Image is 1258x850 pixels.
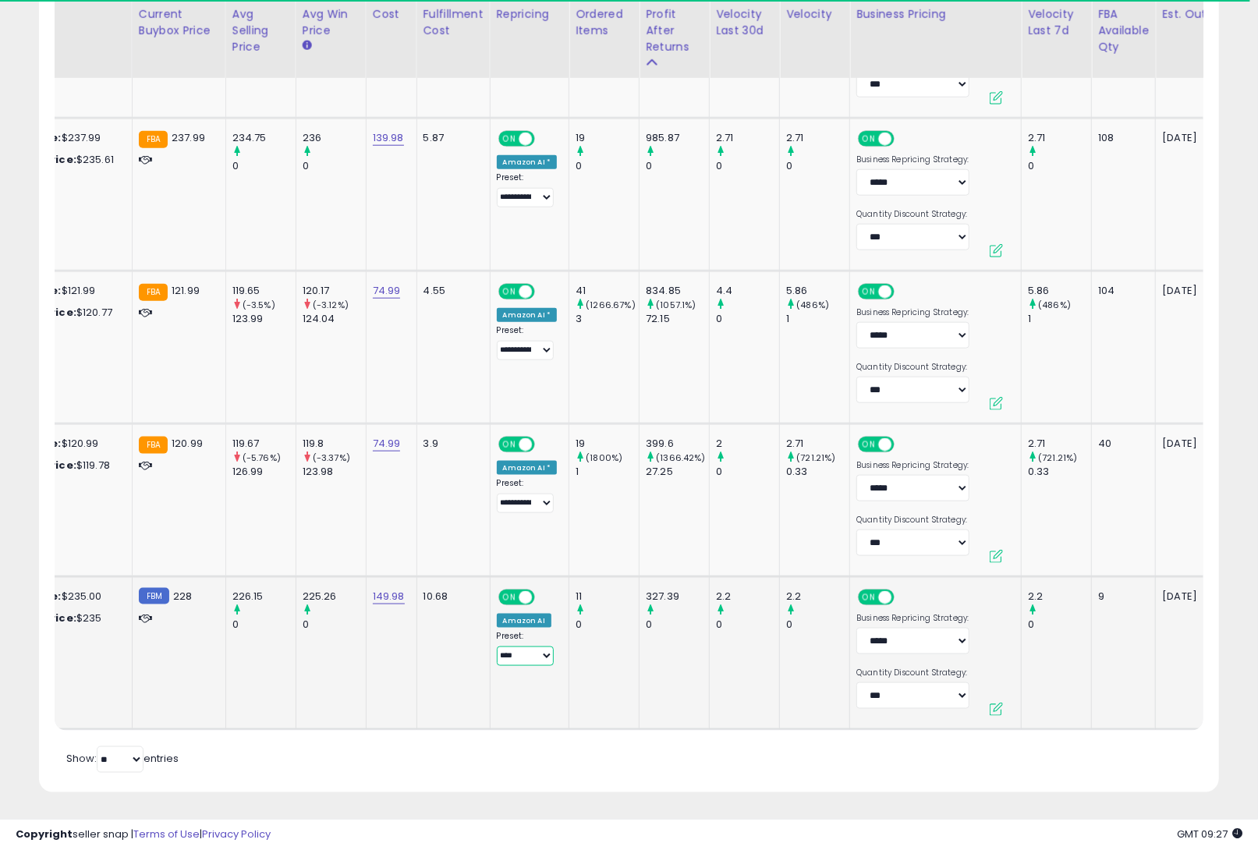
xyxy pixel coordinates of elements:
div: 0.33 [786,465,849,479]
div: 3.9 [423,437,478,451]
div: 2.71 [786,131,849,145]
div: 123.98 [303,465,366,479]
small: (1057.1%) [656,299,696,311]
div: Profit After Returns [646,6,703,55]
label: Quantity Discount Strategy: [856,515,969,526]
a: 149.98 [373,589,405,604]
div: Amazon AI [497,614,551,628]
div: 0 [786,159,849,173]
div: Current Buybox Price [139,6,219,39]
small: (721.21%) [796,452,835,464]
div: 119.67 [232,437,296,451]
span: 2025-10-9 09:27 GMT [1177,827,1242,841]
span: OFF [532,591,557,604]
a: Privacy Policy [202,827,271,841]
div: 1 [786,312,849,326]
label: Business Repricing Strategy: [856,460,969,471]
div: 2.71 [1028,131,1091,145]
div: 0 [303,159,366,173]
div: 0.33 [1028,465,1091,479]
div: Amazon AI * [497,308,558,322]
div: 225.26 [303,590,366,604]
div: 126.99 [232,465,296,479]
div: Business Pricing [856,6,1015,23]
div: 2.71 [786,437,849,451]
div: 27.25 [646,465,709,479]
a: 74.99 [373,436,401,452]
span: OFF [892,133,917,146]
div: 226.15 [232,590,296,604]
div: 0 [576,159,639,173]
div: 19 [576,437,639,451]
div: 5.87 [423,131,478,145]
label: Business Repricing Strategy: [856,613,969,624]
div: Preset: [497,478,558,513]
small: FBA [139,284,168,301]
div: 0 [716,465,779,479]
span: ON [500,285,519,299]
div: Avg Win Price [303,6,360,39]
div: 2.2 [716,590,779,604]
span: ON [500,438,519,452]
div: 0 [232,618,296,632]
span: 121.99 [172,283,200,298]
a: 139.98 [373,130,404,146]
span: OFF [892,438,917,452]
small: (1366.42%) [656,452,706,464]
span: ON [859,438,879,452]
div: 0 [1028,618,1091,632]
small: (1266.67%) [586,299,636,311]
small: (486%) [796,299,829,311]
div: Velocity Last 30d [716,6,773,39]
div: Amazon AI * [497,461,558,475]
span: OFF [892,591,917,604]
span: OFF [532,285,557,299]
small: (-3.5%) [243,299,275,311]
div: 40 [1098,437,1143,451]
label: Business Repricing Strategy: [856,307,969,318]
div: 1 [576,465,639,479]
div: Cost [373,6,410,23]
span: 237.99 [172,130,205,145]
div: 234.75 [232,131,296,145]
div: 19 [576,131,639,145]
div: 2 [716,437,779,451]
span: ON [859,591,879,604]
div: Preset: [497,631,558,666]
div: 0 [232,159,296,173]
div: 4.4 [716,284,779,298]
small: FBA [139,131,168,148]
div: Amazon AI * [497,155,558,169]
div: 2.2 [1028,590,1091,604]
label: Quantity Discount Strategy: [856,362,969,373]
a: 74.99 [373,283,401,299]
small: (721.21%) [1038,452,1077,464]
div: 72.15 [646,312,709,326]
div: 10.68 [423,590,478,604]
div: Preset: [497,172,558,207]
small: Avg Win Price. [303,39,312,53]
a: Terms of Use [133,827,200,841]
span: 120.99 [172,436,203,451]
div: 0 [576,618,639,632]
div: 985.87 [646,131,709,145]
div: 2.2 [786,590,849,604]
div: 2.71 [716,131,779,145]
small: (1800%) [586,452,622,464]
small: FBA [139,437,168,454]
div: 0 [1028,159,1091,173]
div: 119.65 [232,284,296,298]
div: Repricing [497,6,563,23]
div: Avg Selling Price [232,6,289,55]
span: ON [500,133,519,146]
label: Quantity Discount Strategy: [856,209,969,220]
div: 236 [303,131,366,145]
span: OFF [892,285,917,299]
strong: Copyright [16,827,73,841]
div: 0 [716,312,779,326]
div: Preset: [497,325,558,360]
div: 399.6 [646,437,709,451]
div: Fulfillment Cost [423,6,484,39]
div: 5.86 [1028,284,1091,298]
div: 41 [576,284,639,298]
